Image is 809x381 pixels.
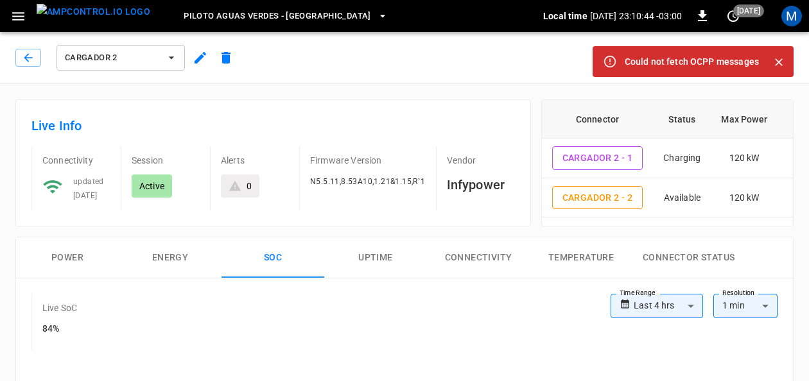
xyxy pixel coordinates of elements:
[590,10,682,22] p: [DATE] 23:10:44 -03:00
[324,237,427,278] button: Uptime
[543,10,587,22] p: Local time
[552,146,643,170] button: Cargador 2 - 1
[711,100,777,139] th: Max Power
[42,301,77,314] p: Live SoC
[132,154,200,167] p: Session
[711,178,777,218] td: 120 kW
[542,100,654,139] th: Connector
[427,237,530,278] button: Connectivity
[769,53,788,72] button: Close
[221,154,289,167] p: Alerts
[310,154,426,167] p: Firmware Version
[653,178,711,218] td: Available
[713,294,778,318] div: 1 min
[552,186,643,210] button: Cargador 2 - 2
[653,100,711,139] th: Status
[139,180,164,192] p: Active
[119,237,222,278] button: Energy
[37,4,150,20] img: ampcontrol.io logo
[65,51,160,65] span: Cargador 2
[31,115,515,136] h6: Live Info
[42,154,110,167] p: Connectivity
[247,180,252,192] div: 0
[653,139,711,178] td: Charging
[625,50,759,73] div: Could not fetch OCPP messages
[178,4,393,29] button: Piloto Aguas Verdes - [GEOGRAPHIC_DATA]
[222,237,324,278] button: SOC
[620,288,656,298] label: Time Range
[711,139,777,178] td: 120 kW
[447,174,515,195] h6: Infypower
[634,294,703,318] div: Last 4 hrs
[16,237,119,278] button: Power
[184,9,371,24] span: Piloto Aguas Verdes - [GEOGRAPHIC_DATA]
[781,6,802,26] div: profile-icon
[42,322,77,336] h6: 84%
[57,45,185,71] button: Cargador 2
[722,288,754,298] label: Resolution
[632,237,745,278] button: Connector Status
[447,154,515,167] p: Vendor
[733,4,764,17] span: [DATE]
[310,177,426,186] span: N5.5.11,8.53A10,1.21&1.15,R`1
[530,237,632,278] button: Temperature
[73,177,104,200] span: updated [DATE]
[723,6,744,26] button: set refresh interval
